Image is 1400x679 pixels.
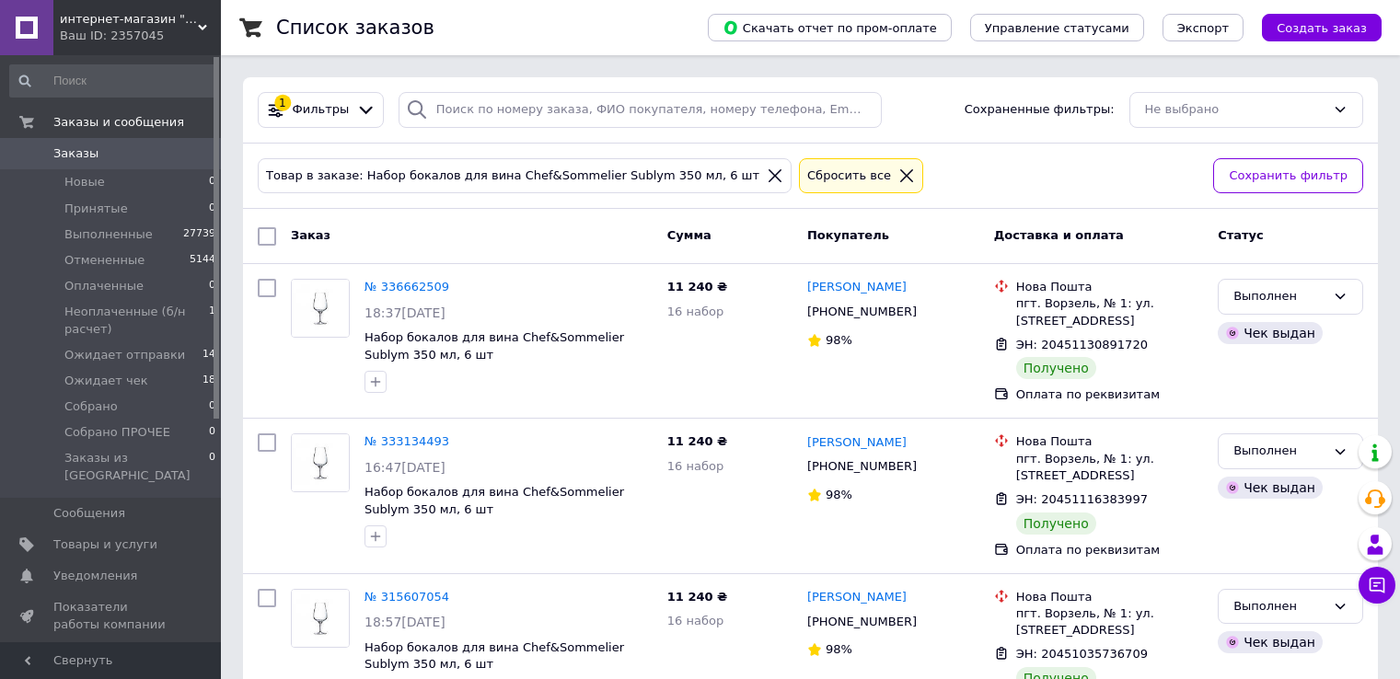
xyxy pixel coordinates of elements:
[1359,567,1395,604] button: Чат с покупателем
[64,278,144,294] span: Оплаченные
[1233,287,1325,306] div: Выполнен
[64,424,170,441] span: Собрано ПРОЧЕЕ
[667,590,727,604] span: 11 240 ₴
[1016,451,1203,484] div: пгт. Ворзель, № 1: ул. [STREET_ADDRESS]
[364,280,449,293] a: № 336662509
[364,615,445,629] span: 18:57[DATE]
[826,333,852,347] span: 98%
[64,398,118,415] span: Собрано
[1177,21,1229,35] span: Экспорт
[1218,631,1323,653] div: Чек выдан
[202,373,215,389] span: 18
[826,642,852,656] span: 98%
[667,305,723,318] span: 16 набор
[291,228,330,242] span: Заказ
[965,101,1115,119] span: Сохраненные фильтры:
[209,174,215,190] span: 0
[364,590,449,604] a: № 315607054
[364,434,449,448] a: № 333134493
[1277,21,1367,35] span: Создать заказ
[807,228,889,242] span: Покупатель
[807,305,917,318] span: [PHONE_NUMBER]
[64,450,209,483] span: Заказы из [GEOGRAPHIC_DATA]
[292,434,349,491] img: Фото товару
[291,279,350,338] a: Фото товару
[364,640,624,672] a: Набор бокалов для вина Chef&Sommelier Sublym 350 мл, 6 шт
[1016,338,1148,351] span: ЭН: 20451130891720
[64,304,209,337] span: Неоплаченные (б/н расчет)
[1016,542,1203,558] div: Оплата по реквизитам
[970,14,1144,41] button: Управление статусами
[64,226,153,243] span: Выполненные
[1145,100,1325,120] div: Не выбрано
[209,304,215,337] span: 1
[1016,605,1203,639] div: пгт. Ворзель, № 1: ул. [STREET_ADDRESS]
[209,398,215,415] span: 0
[274,95,291,111] div: 1
[209,278,215,294] span: 0
[1016,279,1203,295] div: Нова Пошта
[53,505,125,522] span: Сообщения
[9,64,217,98] input: Поиск
[1229,167,1348,186] span: Сохранить фильтр
[807,434,907,452] a: [PERSON_NAME]
[667,434,727,448] span: 11 240 ₴
[804,167,895,186] div: Сбросить все
[276,17,434,39] h1: Список заказов
[807,615,917,628] span: [PHONE_NUMBER]
[364,305,445,320] span: 18:37[DATE]
[291,589,350,648] a: Фото товару
[1244,20,1382,34] a: Создать заказ
[209,424,215,441] span: 0
[53,599,170,632] span: Показатели работы компании
[291,433,350,492] a: Фото товару
[1016,433,1203,450] div: Нова Пошта
[1233,597,1325,616] div: Выполнен
[183,226,215,243] span: 27739
[53,536,157,553] span: Товары и услуги
[1016,295,1203,328] div: пгт. Ворзель, № 1: ул. [STREET_ADDRESS]
[364,330,624,362] a: Набор бокалов для вина Chef&Sommelier Sublym 350 мл, 6 шт
[1016,386,1203,403] div: Оплата по реквизитам
[667,280,727,293] span: 11 240 ₴
[1016,512,1096,535] div: Получено
[64,373,148,389] span: Ожидает чек
[53,145,98,162] span: Заказы
[667,228,712,242] span: Сумма
[667,459,723,473] span: 16 набор
[807,279,907,296] a: [PERSON_NAME]
[209,450,215,483] span: 0
[1016,589,1203,605] div: Нова Пошта
[293,101,350,119] span: Фильтры
[708,14,952,41] button: Скачать отчет по пром-оплате
[64,252,145,269] span: Отмененные
[1218,228,1264,242] span: Статус
[292,280,349,337] img: Фото товару
[53,114,184,131] span: Заказы и сообщения
[985,21,1129,35] span: Управление статусами
[364,460,445,475] span: 16:47[DATE]
[202,347,215,363] span: 14
[1218,477,1323,499] div: Чек выдан
[826,488,852,501] span: 98%
[994,228,1124,242] span: Доставка и оплата
[1016,357,1096,379] div: Получено
[60,28,221,44] div: Ваш ID: 2357045
[399,92,882,128] input: Поиск по номеру заказа, ФИО покупателя, номеру телефона, Email, номеру накладной
[60,11,198,28] span: интернет-магазин "Деко"
[190,252,215,269] span: 5144
[53,568,137,584] span: Уведомления
[1016,492,1148,506] span: ЭН: 20451116383997
[667,614,723,627] span: 16 набор
[64,201,128,217] span: Принятые
[1213,158,1363,194] button: Сохранить фильтр
[262,167,763,186] div: Товар в заказе: Набор бокалов для вина Chef&Sommelier Sublym 350 мл, 6 шт
[1218,322,1323,344] div: Чек выдан
[1262,14,1382,41] button: Создать заказ
[1016,647,1148,661] span: ЭН: 20451035736709
[1163,14,1244,41] button: Экспорт
[209,201,215,217] span: 0
[1233,442,1325,461] div: Выполнен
